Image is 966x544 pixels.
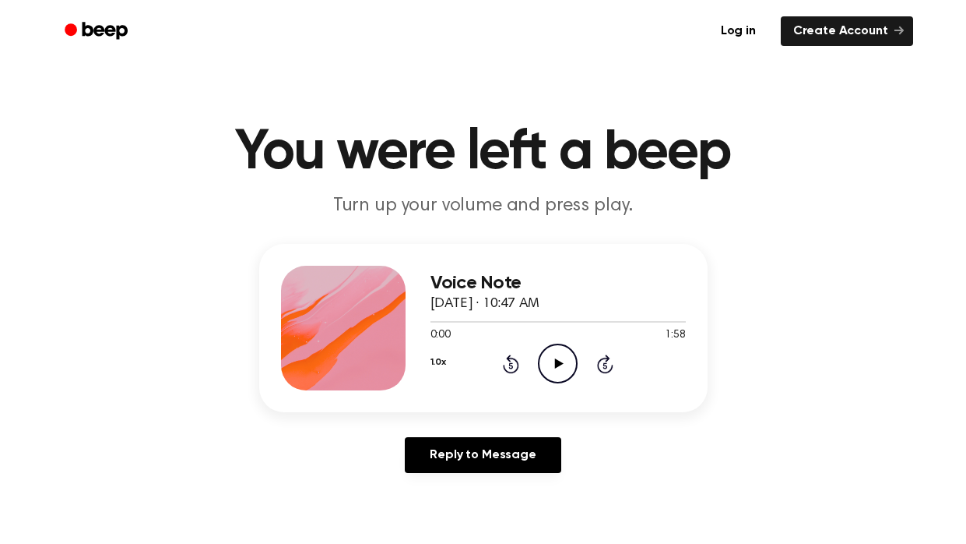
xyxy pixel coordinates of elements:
[781,16,913,46] a: Create Account
[430,273,686,294] h3: Voice Note
[184,193,782,219] p: Turn up your volume and press play.
[85,125,882,181] h1: You were left a beep
[54,16,142,47] a: Beep
[430,327,451,344] span: 0:00
[665,327,685,344] span: 1:58
[705,13,771,49] a: Log in
[405,437,560,473] a: Reply to Message
[430,297,539,311] span: [DATE] · 10:47 AM
[430,349,446,376] button: 1.0x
